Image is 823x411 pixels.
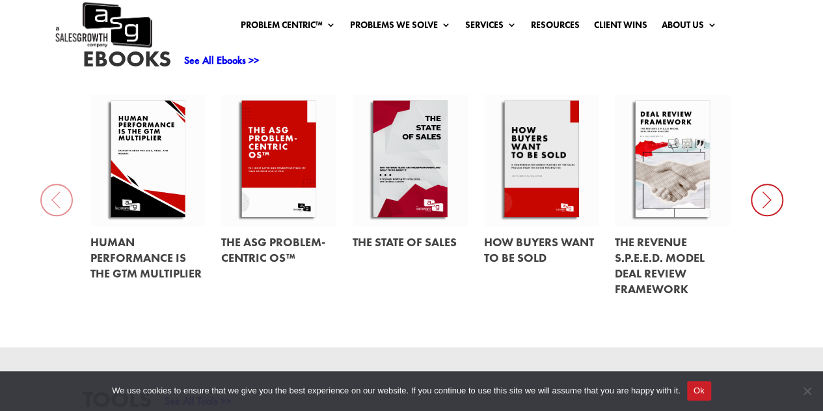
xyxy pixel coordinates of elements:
[661,20,716,35] a: About Us
[83,48,171,77] h3: EBooks
[687,381,711,401] button: Ok
[184,53,259,67] a: See All Ebooks >>
[800,384,813,397] span: No
[240,20,335,35] a: Problem Centric™
[465,20,516,35] a: Services
[112,384,680,397] span: We use cookies to ensure that we give you the best experience on our website. If you continue to ...
[530,20,579,35] a: Resources
[349,20,450,35] a: Problems We Solve
[593,20,647,35] a: Client Wins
